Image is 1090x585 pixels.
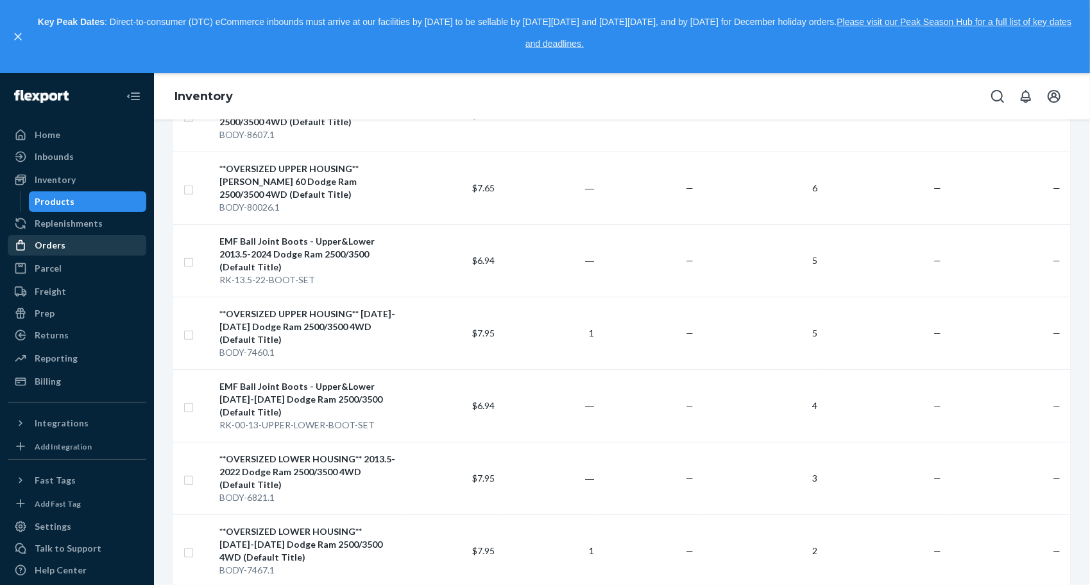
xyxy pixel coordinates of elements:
[686,473,694,484] span: —
[8,303,146,324] a: Prep
[38,17,105,27] strong: Key Peak Dates
[35,375,61,388] div: Billing
[35,217,103,230] div: Replenishments
[121,83,146,109] button: Close Navigation
[699,369,822,442] td: 4
[8,470,146,491] button: Fast Tags
[686,327,694,338] span: —
[35,173,76,186] div: Inventory
[35,239,65,252] div: Orders
[472,182,495,193] span: $7.65
[934,110,942,121] span: —
[35,128,60,141] div: Home
[219,453,395,491] div: **OVERSIZED LOWER HOUSING** 2013.5-2022 Dodge Ram 2500/3500 4WD (Default Title)
[219,380,395,419] div: EMF Ball Joint Boots - Upper&Lower [DATE]-[DATE] Dodge Ram 2500/3500 (Default Title)
[686,110,694,121] span: —
[699,442,822,514] td: 3
[934,327,942,338] span: —
[500,224,599,297] td: ―
[472,545,495,556] span: $7.95
[1053,182,1060,193] span: —
[35,520,71,533] div: Settings
[472,110,495,121] span: $7.95
[35,262,62,275] div: Parcel
[35,474,76,487] div: Fast Tags
[699,297,822,369] td: 5
[35,329,69,342] div: Returns
[35,150,74,163] div: Inbounds
[699,224,822,297] td: 5
[28,9,55,21] span: Chat
[1053,545,1060,556] span: —
[219,235,395,274] div: EMF Ball Joint Boots - Upper&Lower 2013.5-2024 Dodge Ram 2500/3500 (Default Title)
[1053,473,1060,484] span: —
[8,281,146,302] a: Freight
[8,125,146,145] a: Home
[29,191,147,212] a: Products
[1053,255,1060,266] span: —
[1013,83,1039,109] button: Open notifications
[8,516,146,537] a: Settings
[8,258,146,279] a: Parcel
[686,545,694,556] span: —
[35,195,75,208] div: Products
[1053,400,1060,411] span: —
[35,542,101,555] div: Talk to Support
[500,297,599,369] td: 1
[934,182,942,193] span: —
[8,146,146,167] a: Inbounds
[8,371,146,392] a: Billing
[686,182,694,193] span: —
[472,255,495,266] span: $6.94
[8,170,146,190] a: Inventory
[686,255,694,266] span: —
[500,152,599,224] td: ―
[31,12,1078,55] p: : Direct-to-consumer (DTC) eCommerce inbounds must arrive at our facilities by [DATE] to be sella...
[472,327,495,338] span: $7.95
[934,473,942,484] span: —
[500,442,599,514] td: ―
[8,348,146,369] a: Reporting
[219,162,395,201] div: **OVERSIZED UPPER HOUSING** [PERSON_NAME] 60 Dodge Ram 2500/3500 4WD (Default Title)
[219,346,395,359] div: BODY-7460.1
[8,413,146,433] button: Integrations
[14,90,69,103] img: Flexport logo
[219,274,395,286] div: RK-13.5-22-BOOT-SET
[219,308,395,346] div: **OVERSIZED UPPER HOUSING** [DATE]-[DATE] Dodge Ram 2500/3500 4WD (Default Title)
[686,400,694,411] span: —
[500,369,599,442] td: ―
[35,307,55,320] div: Prep
[8,439,146,454] a: Add Integration
[985,83,1010,109] button: Open Search Box
[1053,110,1060,121] span: —
[8,560,146,581] a: Help Center
[35,564,87,577] div: Help Center
[219,491,395,504] div: BODY-6821.1
[12,30,24,43] button: close,
[8,496,146,511] a: Add Fast Tag
[472,400,495,411] span: $6.94
[35,352,78,365] div: Reporting
[164,78,243,116] ol: breadcrumbs
[1041,83,1067,109] button: Open account menu
[219,128,395,141] div: BODY-8607.1
[35,417,89,430] div: Integrations
[934,545,942,556] span: —
[219,419,395,432] div: RK-00-13-UPPER-LOWER-BOOT-SET
[35,498,81,509] div: Add Fast Tag
[934,255,942,266] span: —
[8,538,146,559] button: Talk to Support
[219,201,395,214] div: BODY-80026.1
[934,400,942,411] span: —
[219,564,395,577] div: BODY-7467.1
[699,152,822,224] td: 6
[472,473,495,484] span: $7.95
[1053,327,1060,338] span: —
[8,213,146,234] a: Replenishments
[35,441,92,452] div: Add Integration
[525,17,1071,49] a: Please visit our Peak Season Hub for a full list of key dates and deadlines.
[35,285,66,298] div: Freight
[219,525,395,564] div: **OVERSIZED LOWER HOUSING** [DATE]-[DATE] Dodge Ram 2500/3500 4WD (Default Title)
[8,235,146,256] a: Orders
[175,89,233,103] a: Inventory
